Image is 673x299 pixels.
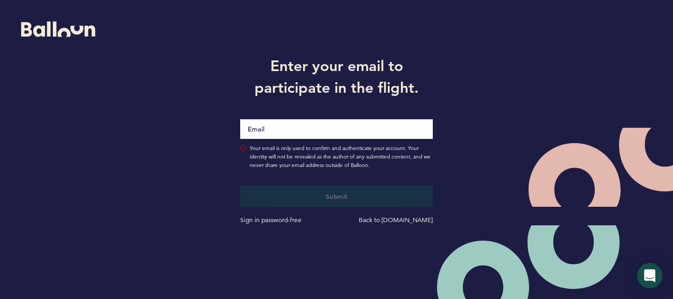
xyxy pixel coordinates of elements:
[359,216,433,224] a: Back to [DOMAIN_NAME]
[232,55,441,98] h1: Enter your email to participate in the flight.
[240,216,302,224] a: Sign in password-free
[326,192,348,200] span: Submit
[637,263,662,288] div: Open Intercom Messenger
[250,144,433,170] span: Your email is only used to confirm and authenticate your account. Your identity will not be revea...
[240,119,433,139] input: Email
[240,186,433,207] button: Submit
